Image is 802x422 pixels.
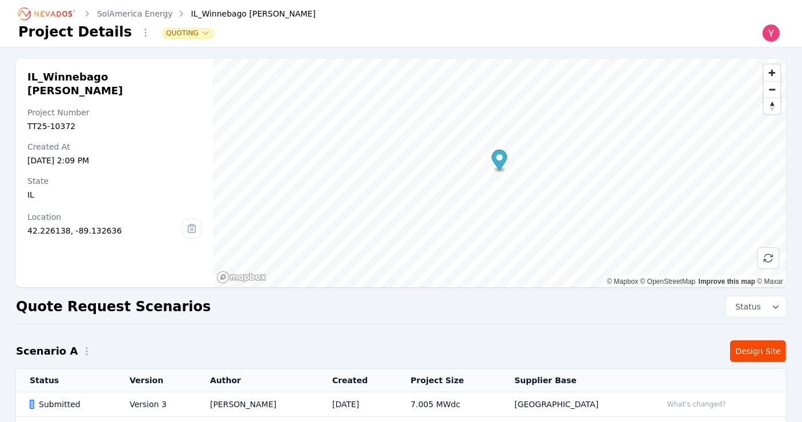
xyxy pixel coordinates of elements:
[30,399,110,410] div: Submitted
[16,369,116,392] th: Status
[764,82,780,98] span: Zoom out
[491,150,507,173] div: Map marker
[27,107,201,118] div: Project Number
[216,271,267,284] a: Mapbox homepage
[762,24,780,42] img: Yoni Bennett
[27,120,201,132] div: TT25-10372
[27,225,182,236] div: 42.226138, -89.132636
[27,211,182,223] div: Location
[730,340,786,362] a: Design Site
[607,278,638,286] a: Mapbox
[397,392,501,417] td: 7.005 MWdc
[213,59,786,287] canvas: Map
[640,278,696,286] a: OpenStreetMap
[397,369,501,392] th: Project Size
[116,392,196,417] td: Version 3
[731,301,761,312] span: Status
[699,278,755,286] a: Improve this map
[16,392,786,417] tr: SubmittedVersion 3[PERSON_NAME][DATE]7.005 MWdc[GEOGRAPHIC_DATA]What's changed?
[175,8,316,19] div: IL_Winnebago [PERSON_NAME]
[319,392,397,417] td: [DATE]
[27,70,201,98] h2: IL_Winnebago [PERSON_NAME]
[764,81,780,98] button: Zoom out
[27,155,201,166] div: [DATE] 2:09 PM
[319,369,397,392] th: Created
[196,392,319,417] td: [PERSON_NAME]
[27,175,201,187] div: State
[27,141,201,152] div: Created At
[16,343,78,359] h2: Scenario A
[501,392,648,417] td: [GEOGRAPHIC_DATA]
[164,29,212,38] button: Quoting
[18,5,316,23] nav: Breadcrumb
[27,189,201,200] div: IL
[18,23,132,41] h1: Project Details
[662,398,731,411] button: What's changed?
[764,65,780,81] button: Zoom in
[97,8,173,19] a: SolAmerica Energy
[764,98,780,114] button: Reset bearing to north
[196,369,319,392] th: Author
[757,278,783,286] a: Maxar
[501,369,648,392] th: Supplier Base
[726,296,786,317] button: Status
[16,298,211,316] h2: Quote Request Scenarios
[116,369,196,392] th: Version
